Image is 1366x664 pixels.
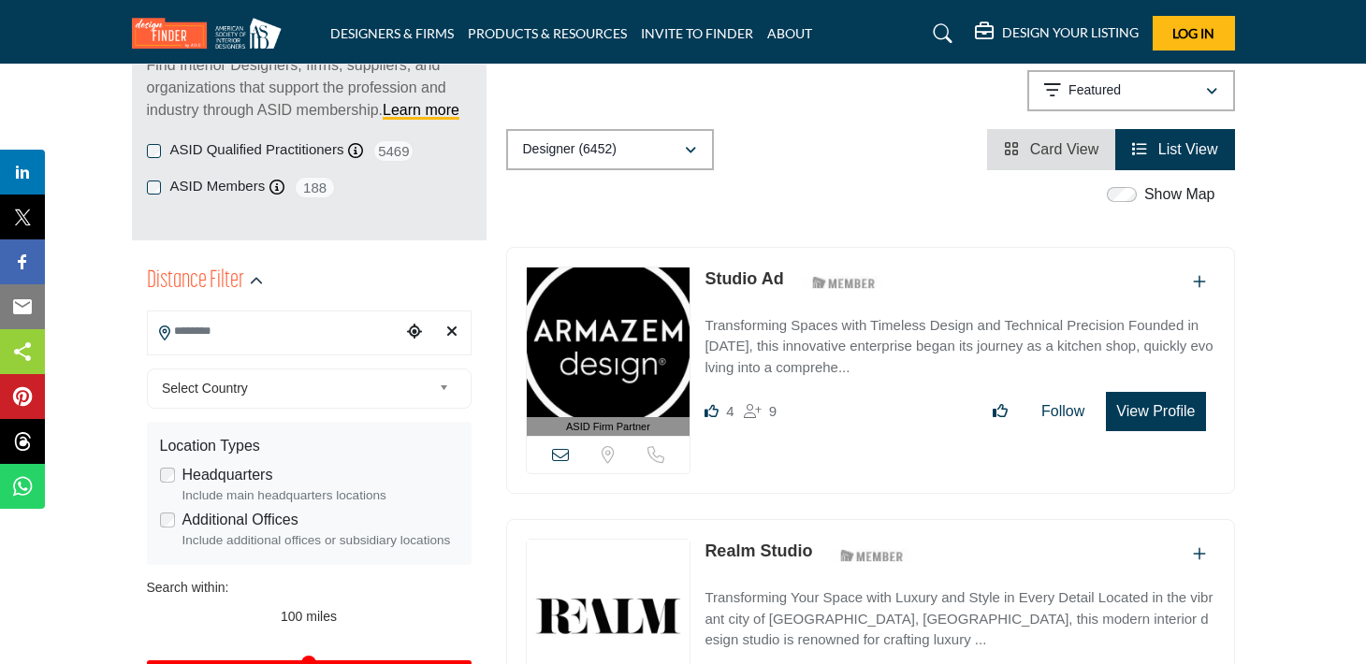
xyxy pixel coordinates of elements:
[1132,141,1217,157] a: View List
[705,267,783,292] p: Studio Ad
[468,25,627,41] a: PRODUCTS & RESOURCES
[281,609,337,624] span: 100 miles
[981,393,1020,430] button: Like listing
[162,377,431,399] span: Select Country
[182,531,458,550] div: Include additional offices or subsidiary locations
[148,313,400,350] input: Search Location
[726,403,734,419] span: 4
[438,312,466,353] div: Clear search location
[769,403,777,419] span: 9
[1193,546,1206,562] a: Add To List
[1106,392,1205,431] button: View Profile
[987,129,1115,170] li: Card View
[147,54,472,122] p: Find Interior Designers, firms, suppliers, and organizations that support the profession and indu...
[1027,70,1235,111] button: Featured
[1193,274,1206,290] a: Add To List
[527,267,690,417] img: Studio Ad
[1172,25,1214,41] span: Log In
[1144,183,1215,206] label: Show Map
[705,404,719,418] i: Likes
[182,486,458,505] div: Include main headquarters locations
[147,180,161,195] input: ASID Members checkbox
[705,304,1214,379] a: Transforming Spaces with Timeless Design and Technical Precision Founded in [DATE], this innovati...
[147,265,244,298] h2: Distance Filter
[1115,129,1234,170] li: List View
[383,102,459,118] a: Learn more
[705,269,783,288] a: Studio Ad
[975,22,1139,45] div: DESIGN YOUR LISTING
[182,509,298,531] label: Additional Offices
[147,578,472,598] div: Search within:
[1158,141,1218,157] span: List View
[1029,393,1097,430] button: Follow
[1153,16,1235,51] button: Log In
[372,139,414,163] span: 5469
[566,419,650,435] span: ASID Firm Partner
[705,539,812,564] p: Realm Studio
[527,267,690,437] a: ASID Firm Partner
[705,541,812,560] a: Realm Studio
[294,176,336,199] span: 188
[132,18,291,49] img: Site Logo
[170,139,344,161] label: ASID Qualified Practitioners
[147,144,161,158] input: ASID Qualified Practitioners checkbox
[1002,24,1139,41] h5: DESIGN YOUR LISTING
[705,315,1214,379] p: Transforming Spaces with Timeless Design and Technical Precision Founded in [DATE], this innovati...
[767,25,812,41] a: ABOUT
[705,576,1214,651] a: Transforming Your Space with Luxury and Style in Every Detail Located in the vibrant city of [GEO...
[1068,81,1121,100] p: Featured
[744,400,777,423] div: Followers
[705,587,1214,651] p: Transforming Your Space with Luxury and Style in Every Detail Located in the vibrant city of [GEO...
[523,140,617,159] p: Designer (6452)
[802,271,886,295] img: ASID Members Badge Icon
[915,19,965,49] a: Search
[1030,141,1099,157] span: Card View
[400,312,429,353] div: Choose your current location
[506,129,714,170] button: Designer (6452)
[830,543,914,567] img: ASID Members Badge Icon
[641,25,753,41] a: INVITE TO FINDER
[182,464,273,486] label: Headquarters
[330,25,454,41] a: DESIGNERS & FIRMS
[1004,141,1098,157] a: View Card
[170,176,266,197] label: ASID Members
[160,435,458,457] div: Location Types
